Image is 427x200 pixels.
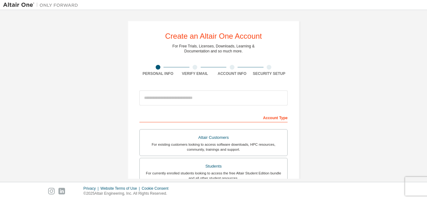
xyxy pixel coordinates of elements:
div: For existing customers looking to access software downloads, HPC resources, community, trainings ... [143,142,284,152]
div: Altair Customers [143,133,284,142]
div: Account Info [213,71,251,76]
img: linkedin.svg [58,188,65,194]
img: Altair One [3,2,81,8]
div: Security Setup [251,71,288,76]
div: Students [143,162,284,171]
div: Account Type [139,112,288,122]
div: Personal Info [139,71,177,76]
div: Cookie Consent [142,186,172,191]
img: instagram.svg [48,188,55,194]
div: Verify Email [177,71,214,76]
div: Privacy [83,186,100,191]
div: For currently enrolled students looking to access the free Altair Student Edition bundle and all ... [143,171,284,181]
div: Create an Altair One Account [165,32,262,40]
div: Website Terms of Use [100,186,142,191]
div: For Free Trials, Licenses, Downloads, Learning & Documentation and so much more. [173,44,255,54]
p: © 2025 Altair Engineering, Inc. All Rights Reserved. [83,191,172,196]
